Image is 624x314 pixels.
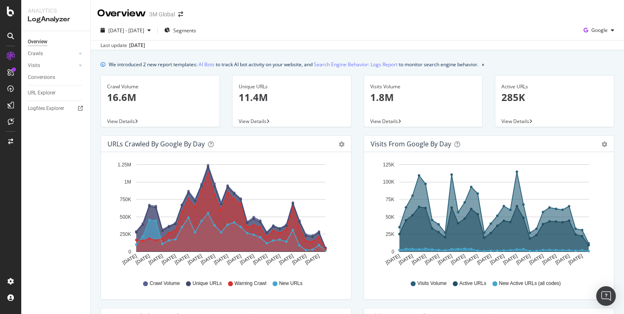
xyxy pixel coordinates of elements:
[28,73,85,82] a: Conversions
[501,118,529,125] span: View Details
[437,253,453,266] text: [DATE]
[28,15,84,24] div: LogAnalyzer
[28,38,47,46] div: Overview
[502,253,518,266] text: [DATE]
[385,253,401,266] text: [DATE]
[107,118,135,125] span: View Details
[107,83,213,90] div: Crawl Volume
[120,214,131,220] text: 500K
[450,253,466,266] text: [DATE]
[239,83,345,90] div: Unique URLs
[128,249,131,255] text: 0
[97,7,146,20] div: Overview
[107,159,344,272] svg: A chart.
[499,280,561,287] span: New Active URLs (all codes)
[371,140,451,148] div: Visits from Google by day
[554,253,570,266] text: [DATE]
[304,253,320,266] text: [DATE]
[417,280,447,287] span: Visits Volume
[120,231,131,237] text: 250K
[28,73,55,82] div: Conversions
[370,118,398,125] span: View Details
[291,253,307,266] text: [DATE]
[591,27,608,34] span: Google
[339,141,344,147] div: gear
[385,231,394,237] text: 25K
[149,10,175,18] div: 3M Global
[371,159,608,272] svg: A chart.
[118,162,131,168] text: 1.25M
[391,249,394,255] text: 0
[567,253,584,266] text: [DATE]
[134,253,151,266] text: [DATE]
[370,83,476,90] div: Visits Volume
[28,38,85,46] a: Overview
[602,141,607,147] div: gear
[541,253,557,266] text: [DATE]
[279,280,302,287] span: New URLs
[28,49,76,58] a: Crawls
[200,253,216,266] text: [DATE]
[235,280,266,287] span: Warning Crawl
[28,89,56,97] div: URL Explorer
[28,104,64,113] div: Logfiles Explorer
[314,60,398,69] a: Search Engine Behavior: Logs Report
[580,24,617,37] button: Google
[150,280,180,287] span: Crawl Volume
[109,60,479,69] div: We introduced 2 new report templates: to track AI bot activity on your website, and to monitor se...
[28,89,85,97] a: URL Explorer
[459,280,486,287] span: Active URLs
[101,42,145,49] div: Last update
[121,253,138,266] text: [DATE]
[385,214,394,220] text: 50K
[480,58,486,70] button: close banner
[28,61,76,70] a: Visits
[489,253,505,266] text: [DATE]
[528,253,544,266] text: [DATE]
[108,27,144,34] span: [DATE] - [DATE]
[173,27,196,34] span: Segments
[398,253,414,266] text: [DATE]
[161,253,177,266] text: [DATE]
[101,60,614,69] div: info banner
[476,253,492,266] text: [DATE]
[424,253,440,266] text: [DATE]
[370,90,476,104] p: 1.8M
[252,253,268,266] text: [DATE]
[28,49,43,58] div: Crawls
[239,118,266,125] span: View Details
[28,104,85,113] a: Logfiles Explorer
[463,253,479,266] text: [DATE]
[501,90,608,104] p: 285K
[129,42,145,49] div: [DATE]
[239,90,345,104] p: 11.4M
[226,253,242,266] text: [DATE]
[239,253,255,266] text: [DATE]
[515,253,531,266] text: [DATE]
[199,60,215,69] a: AI Bots
[97,24,154,37] button: [DATE] - [DATE]
[596,286,616,306] div: Open Intercom Messenger
[501,83,608,90] div: Active URLs
[107,140,205,148] div: URLs Crawled by Google by day
[174,253,190,266] text: [DATE]
[278,253,295,266] text: [DATE]
[385,197,394,202] text: 75K
[28,7,84,15] div: Analytics
[120,197,131,202] text: 750K
[192,280,221,287] span: Unique URLs
[382,162,394,168] text: 125K
[411,253,427,266] text: [DATE]
[213,253,229,266] text: [DATE]
[187,253,203,266] text: [DATE]
[124,179,131,185] text: 1M
[265,253,282,266] text: [DATE]
[161,24,199,37] button: Segments
[148,253,164,266] text: [DATE]
[28,61,40,70] div: Visits
[107,90,213,104] p: 16.6M
[382,179,394,185] text: 100K
[178,11,183,17] div: arrow-right-arrow-left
